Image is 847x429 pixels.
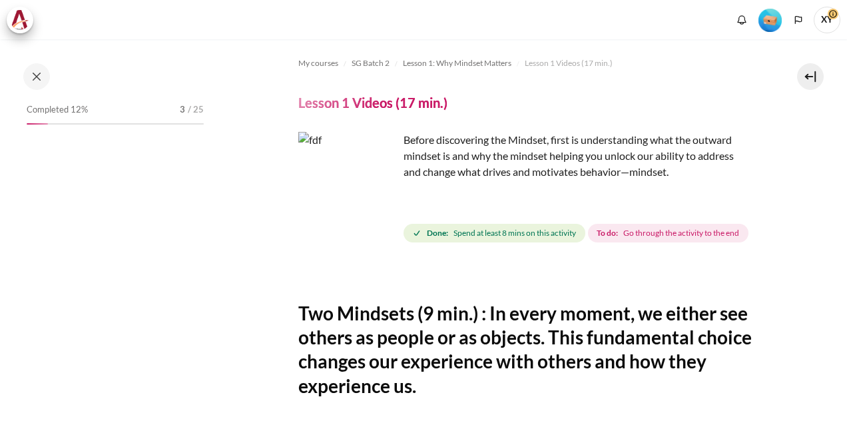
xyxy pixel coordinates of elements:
span: 3 [180,103,185,117]
a: My courses [298,55,338,71]
a: Lesson 1 Videos (17 min.) [525,55,613,71]
span: XY [814,7,840,33]
button: Languages [788,10,808,30]
a: Architeck Architeck [7,7,40,33]
span: Completed 12% [27,103,88,117]
nav: Navigation bar [298,53,752,74]
span: SG Batch 2 [352,57,390,69]
span: Spend at least 8 mins on this activity [453,227,576,239]
img: fdf [298,132,398,232]
a: Level #1 [753,7,787,32]
div: Completion requirements for Lesson 1 Videos (17 min.) [404,221,751,245]
span: / 25 [188,103,204,117]
a: SG Batch 2 [352,55,390,71]
p: Before discovering the Mindset, first is understanding what the outward mindset is and why the mi... [298,132,752,180]
img: Architeck [11,10,29,30]
span: My courses [298,57,338,69]
strong: Done: [427,227,448,239]
span: Go through the activity to the end [623,227,739,239]
div: 12% [27,123,48,125]
h4: Lesson 1 Videos (17 min.) [298,94,447,111]
img: Level #1 [758,9,782,32]
span: Lesson 1: Why Mindset Matters [403,57,511,69]
span: Lesson 1 Videos (17 min.) [525,57,613,69]
strong: To do: [597,227,618,239]
a: Lesson 1: Why Mindset Matters [403,55,511,71]
h2: Two Mindsets (9 min.) : In every moment, we either see others as people or as objects. This funda... [298,301,752,398]
div: Level #1 [758,7,782,32]
a: User menu [814,7,840,33]
div: Show notification window with no new notifications [732,10,752,30]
